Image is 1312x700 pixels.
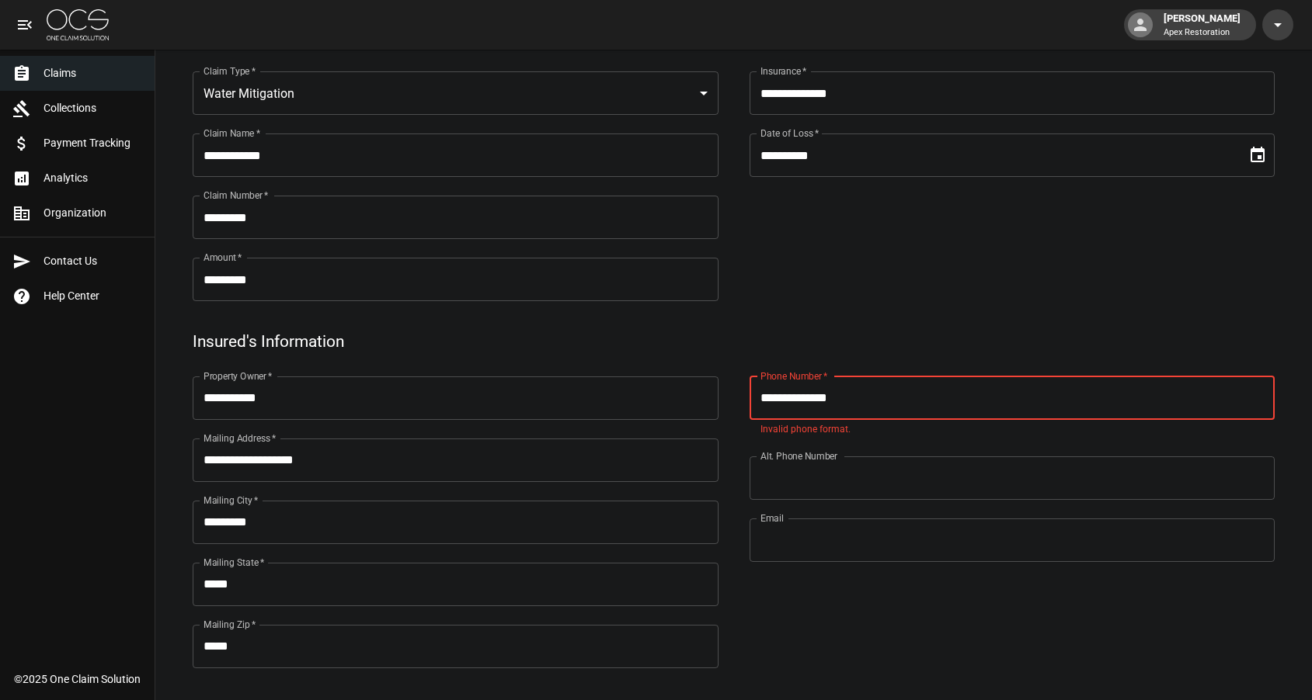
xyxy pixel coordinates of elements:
span: Collections [44,100,142,116]
label: Mailing Address [204,431,276,445]
span: Claims [44,65,142,81]
label: Alt. Phone Number [760,449,837,463]
label: Email [760,511,784,525]
label: Claim Name [204,126,260,140]
label: Amount [204,251,242,264]
label: Claim Number [204,189,268,202]
label: Phone Number [760,369,827,383]
button: Choose date, selected date is Sep 2, 2025 [1242,140,1273,171]
label: Mailing State [204,556,264,569]
span: Organization [44,205,142,221]
button: open drawer [9,9,40,40]
span: Payment Tracking [44,135,142,151]
div: [PERSON_NAME] [1157,11,1247,39]
label: Date of Loss [760,126,819,140]
label: Claim Type [204,64,256,78]
div: Water Mitigation [193,71,719,115]
label: Mailing City [204,494,259,507]
p: Invalid phone format. [760,422,1265,438]
img: ocs-logo-white-transparent.png [47,9,109,40]
span: Help Center [44,288,142,304]
p: Apex Restoration [1164,26,1241,40]
label: Property Owner [204,369,273,383]
label: Insurance [760,64,806,78]
span: Contact Us [44,253,142,269]
span: Analytics [44,170,142,186]
label: Mailing Zip [204,618,256,631]
div: © 2025 One Claim Solution [14,671,141,687]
